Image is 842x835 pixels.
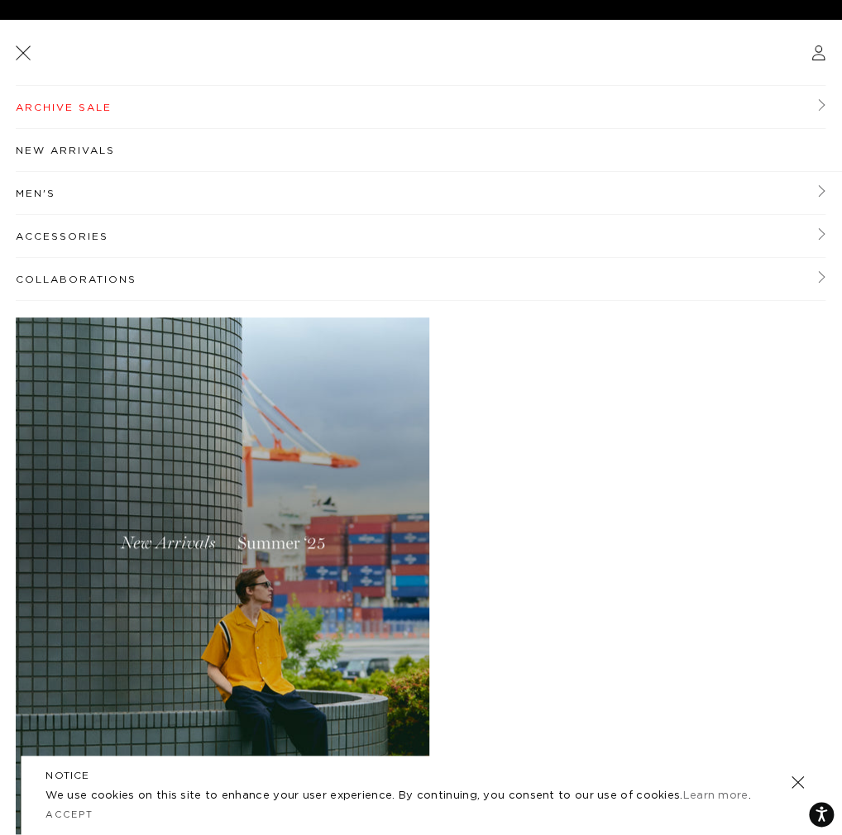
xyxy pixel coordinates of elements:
[16,172,825,215] a: Men's
[45,810,93,819] a: Accept
[16,215,825,258] a: Accessories
[45,788,766,804] p: We use cookies on this site to enhance your user experience. By continuing, you consent to our us...
[16,129,842,172] a: New Arrivals
[45,768,796,783] h5: NOTICE
[16,258,825,301] a: Collaborations
[16,86,825,129] a: Archive Sale
[682,790,748,801] a: Learn more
